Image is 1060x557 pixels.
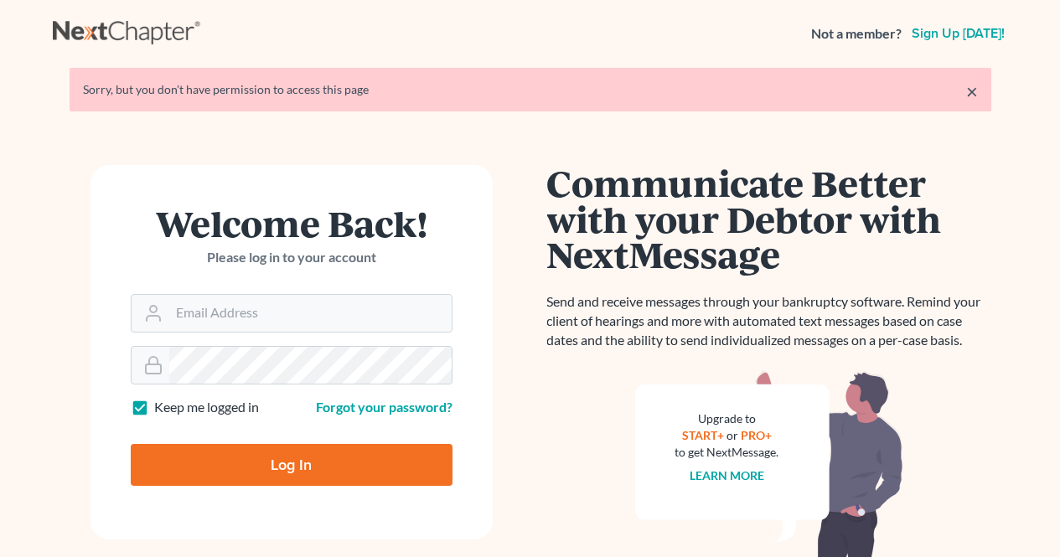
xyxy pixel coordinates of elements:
input: Email Address [169,295,452,332]
a: Learn more [690,468,764,482]
a: Forgot your password? [316,399,452,415]
p: Please log in to your account [131,248,452,267]
span: or [726,428,738,442]
p: Send and receive messages through your bankruptcy software. Remind your client of hearings and mo... [547,292,991,350]
h1: Communicate Better with your Debtor with NextMessage [547,165,991,272]
a: START+ [682,428,724,442]
input: Log In [131,444,452,486]
strong: Not a member? [811,24,902,44]
a: Sign up [DATE]! [908,27,1008,40]
a: × [966,81,978,101]
h1: Welcome Back! [131,205,452,241]
div: Upgrade to [675,410,779,427]
a: PRO+ [741,428,772,442]
div: Sorry, but you don't have permission to access this page [83,81,978,98]
div: to get NextMessage. [675,444,779,461]
label: Keep me logged in [154,398,259,417]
